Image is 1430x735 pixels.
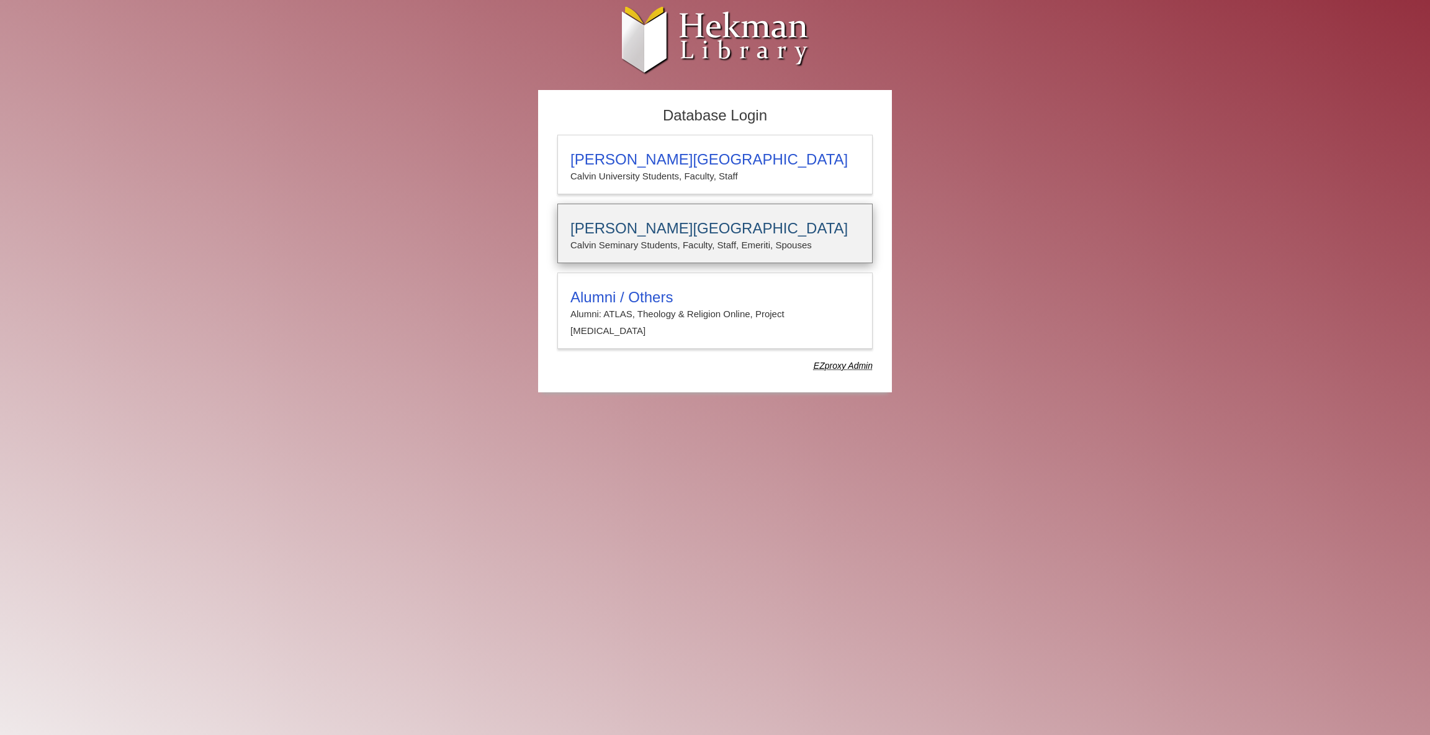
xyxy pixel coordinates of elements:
[570,289,860,306] h3: Alumni / Others
[570,306,860,339] p: Alumni: ATLAS, Theology & Religion Online, Project [MEDICAL_DATA]
[570,289,860,339] summary: Alumni / OthersAlumni: ATLAS, Theology & Religion Online, Project [MEDICAL_DATA]
[570,168,860,184] p: Calvin University Students, Faculty, Staff
[557,135,873,194] a: [PERSON_NAME][GEOGRAPHIC_DATA]Calvin University Students, Faculty, Staff
[570,237,860,253] p: Calvin Seminary Students, Faculty, Staff, Emeriti, Spouses
[814,361,873,371] dfn: Use Alumni login
[551,103,879,129] h2: Database Login
[570,151,860,168] h3: [PERSON_NAME][GEOGRAPHIC_DATA]
[557,204,873,263] a: [PERSON_NAME][GEOGRAPHIC_DATA]Calvin Seminary Students, Faculty, Staff, Emeriti, Spouses
[570,220,860,237] h3: [PERSON_NAME][GEOGRAPHIC_DATA]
